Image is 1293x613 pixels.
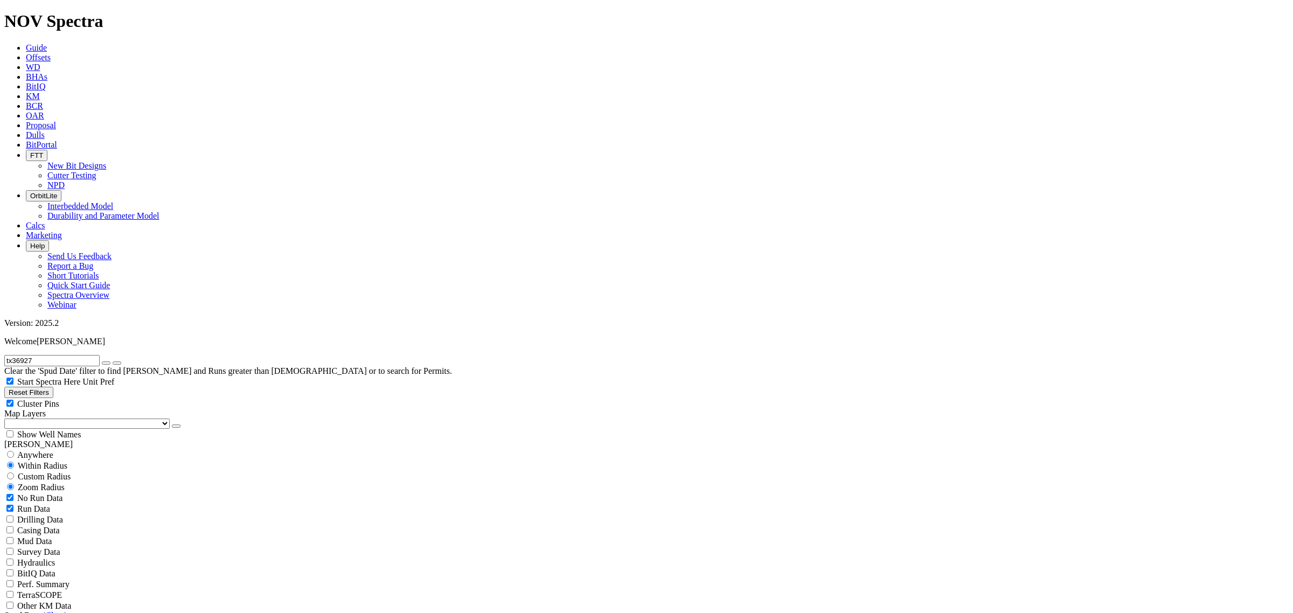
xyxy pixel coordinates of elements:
[30,151,43,159] span: FTT
[26,121,56,130] a: Proposal
[17,547,60,556] span: Survey Data
[17,515,63,524] span: Drilling Data
[17,526,60,535] span: Casing Data
[47,252,112,261] a: Send Us Feedback
[37,337,105,346] span: [PERSON_NAME]
[17,580,69,589] span: Perf. Summary
[47,290,109,299] a: Spectra Overview
[4,318,1289,328] div: Version: 2025.2
[30,242,45,250] span: Help
[30,192,57,200] span: OrbitLite
[47,180,65,190] a: NPD
[6,378,13,385] input: Start Spectra Here
[4,557,1289,568] filter-controls-checkbox: Hydraulics Analysis
[4,600,1289,611] filter-controls-checkbox: TerraSCOPE Data
[26,190,61,201] button: OrbitLite
[26,111,44,120] a: OAR
[47,201,113,211] a: Interbedded Model
[26,82,45,91] a: BitIQ
[4,11,1289,31] h1: NOV Spectra
[47,161,106,170] a: New Bit Designs
[47,211,159,220] a: Durability and Parameter Model
[26,92,40,101] a: KM
[17,450,53,459] span: Anywhere
[26,221,45,230] a: Calcs
[17,493,62,503] span: No Run Data
[47,300,77,309] a: Webinar
[17,601,71,610] span: Other KM Data
[47,271,99,280] a: Short Tutorials
[26,231,62,240] a: Marketing
[4,387,53,398] button: Reset Filters
[47,171,96,180] a: Cutter Testing
[4,589,1289,600] filter-controls-checkbox: TerraSCOPE Data
[26,150,47,161] button: FTT
[26,240,49,252] button: Help
[18,483,65,492] span: Zoom Radius
[26,130,45,140] a: Dulls
[17,430,81,439] span: Show Well Names
[26,43,47,52] a: Guide
[17,569,55,578] span: BitIQ Data
[47,281,110,290] a: Quick Start Guide
[26,140,57,149] a: BitPortal
[82,377,114,386] span: Unit Pref
[17,590,62,600] span: TerraSCOPE
[26,62,40,72] a: WD
[4,355,100,366] input: Search
[47,261,93,270] a: Report a Bug
[17,558,55,567] span: Hydraulics
[18,461,67,470] span: Within Radius
[4,366,452,375] span: Clear the 'Spud Date' filter to find [PERSON_NAME] and Runs greater than [DEMOGRAPHIC_DATA] or to...
[17,399,59,408] span: Cluster Pins
[17,504,50,513] span: Run Data
[26,53,51,62] a: Offsets
[4,440,1289,449] div: [PERSON_NAME]
[4,579,1289,589] filter-controls-checkbox: Performance Summary
[18,472,71,481] span: Custom Radius
[17,537,52,546] span: Mud Data
[4,337,1289,346] p: Welcome
[26,72,47,81] a: BHAs
[26,101,43,110] a: BCR
[4,409,46,418] span: Map Layers
[17,377,80,386] span: Start Spectra Here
